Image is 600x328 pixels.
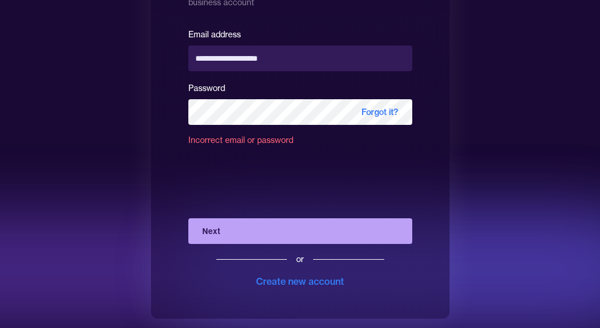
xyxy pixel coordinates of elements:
[188,218,412,244] button: Next
[256,274,344,288] div: Create new account
[348,99,412,125] span: Forgot it?
[296,253,304,265] div: or
[188,134,412,155] div: Incorrect email or password
[188,83,225,93] label: Password
[188,29,241,40] label: Email address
